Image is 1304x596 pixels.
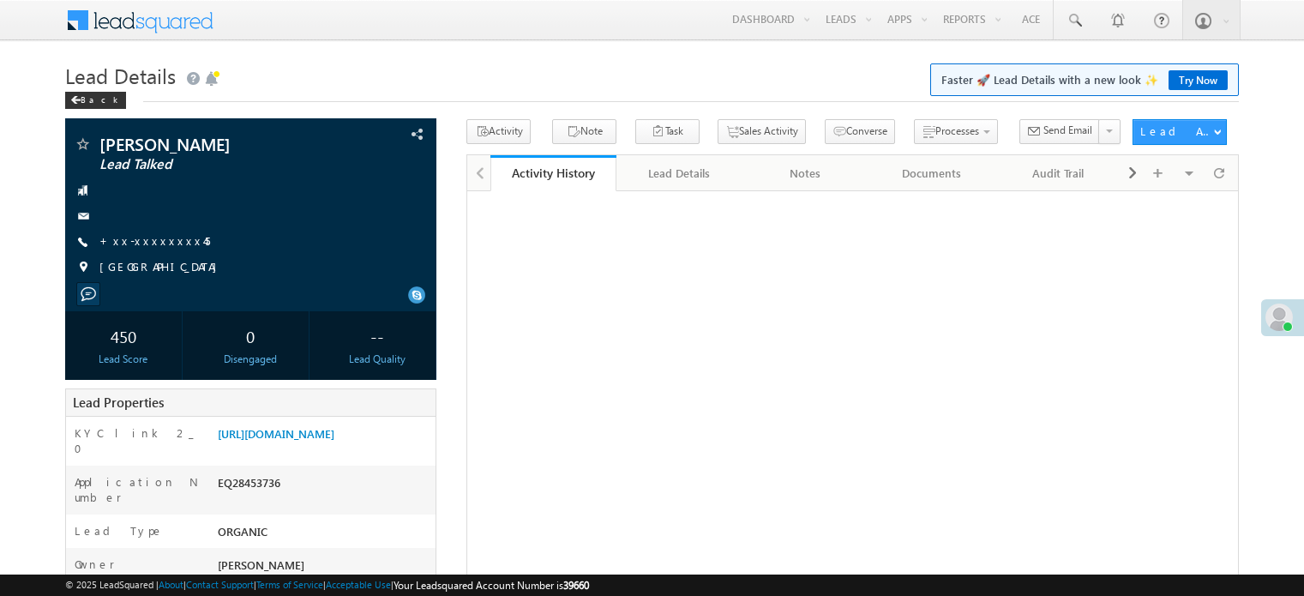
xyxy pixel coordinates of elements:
button: Converse [825,119,895,144]
a: About [159,579,183,590]
span: [PERSON_NAME] [218,557,304,572]
span: [PERSON_NAME] [99,135,329,153]
span: Processes [935,124,979,137]
label: KYC link 2_0 [75,425,200,456]
button: Sales Activity [718,119,806,144]
a: Contact Support [186,579,254,590]
a: Documents [869,155,995,191]
div: Audit Trail [1010,163,1107,184]
a: +xx-xxxxxxxx45 [99,233,210,248]
div: Back [65,92,126,109]
label: Application Number [75,474,200,505]
div: Lead Score [69,352,177,367]
div: 450 [69,320,177,352]
a: [URL][DOMAIN_NAME] [218,426,334,441]
div: 0 [196,320,304,352]
button: Note [552,119,616,144]
div: Activity History [503,165,604,181]
button: Lead Actions [1133,119,1227,145]
div: Documents [883,163,980,184]
a: Acceptable Use [326,579,391,590]
span: Lead Talked [99,156,329,173]
span: 39660 [563,579,589,592]
a: Activity History [490,155,616,191]
span: Lead Details [65,62,176,89]
a: Try Now [1169,70,1228,90]
button: Processes [914,119,998,144]
a: Terms of Service [256,579,323,590]
button: Send Email [1019,119,1100,144]
span: Faster 🚀 Lead Details with a new look ✨ [941,71,1228,88]
span: © 2025 LeadSquared | | | | | [65,577,589,593]
a: Audit Trail [996,155,1122,191]
div: Lead Quality [323,352,431,367]
span: Your Leadsquared Account Number is [394,579,589,592]
div: Notes [757,163,854,184]
a: Back [65,91,135,105]
label: Owner [75,557,115,572]
div: Lead Details [630,163,727,184]
div: Lead Actions [1140,123,1213,139]
div: -- [323,320,431,352]
a: Notes [743,155,869,191]
div: EQ28453736 [213,474,436,498]
a: Lead Details [616,155,742,191]
span: [GEOGRAPHIC_DATA] [99,259,225,276]
span: Lead Properties [73,394,164,411]
div: Disengaged [196,352,304,367]
button: Task [635,119,700,144]
button: Activity [466,119,531,144]
div: ORGANIC [213,523,436,547]
label: Lead Type [75,523,164,539]
span: Send Email [1043,123,1092,138]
